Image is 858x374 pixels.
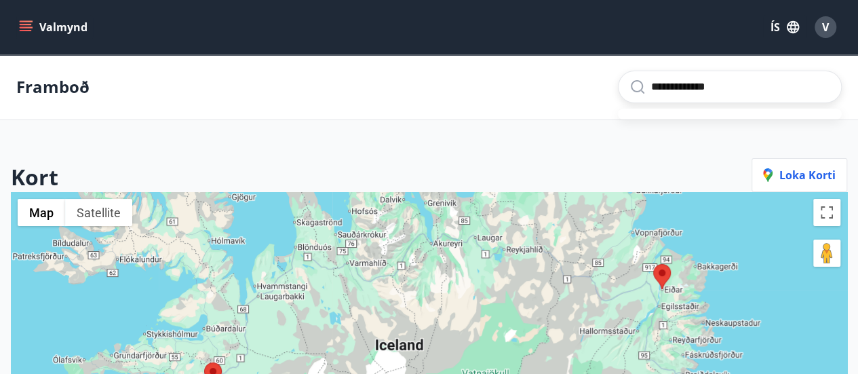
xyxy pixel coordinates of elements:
[822,20,829,35] span: V
[16,75,90,98] p: Framboð
[813,240,840,267] button: Drag Pegman onto the map to open Street View
[18,199,65,226] button: Show street map
[763,15,806,39] button: ÍS
[763,168,836,183] span: Loka korti
[813,199,840,226] button: Toggle fullscreen view
[11,162,58,192] h2: Kort
[65,199,132,226] button: Show satellite imagery
[809,11,842,43] button: V
[16,15,93,39] button: menu
[752,158,847,192] button: Loka korti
